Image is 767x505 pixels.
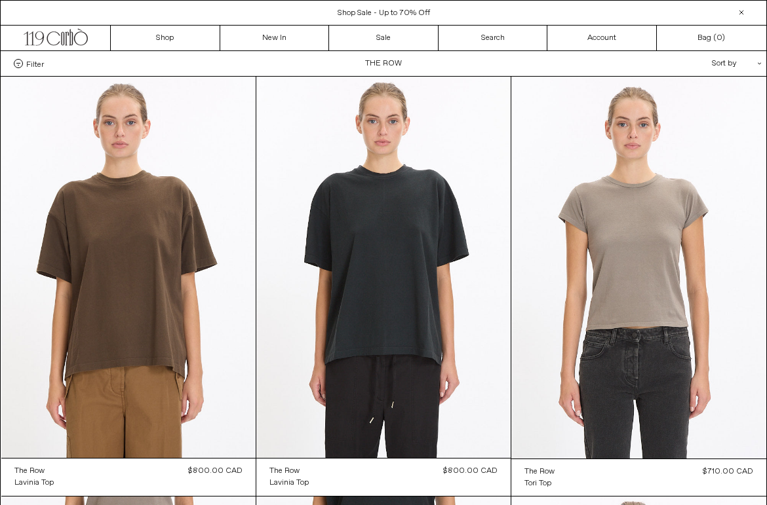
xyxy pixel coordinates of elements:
div: Tori Top [524,478,551,489]
div: The Row [524,466,555,477]
a: Account [547,26,657,50]
div: Lavinia Top [14,477,54,489]
a: New In [220,26,330,50]
a: Shop [111,26,220,50]
a: the row [269,465,309,477]
span: Filter [26,59,44,68]
a: Sale [329,26,439,50]
span: 0 [717,33,722,43]
a: Tori Top [524,477,555,489]
a: Lavinia Top [14,477,54,489]
a: The Row [524,466,555,477]
img: The Row Lavinia Top in sepia [1,77,256,458]
a: Search [439,26,548,50]
div: $800.00 CAD [188,465,243,477]
div: Lavinia Top [269,477,309,489]
div: The Row [14,466,45,477]
img: The Row Tori Top in mud [511,77,766,458]
a: Shop Sale - Up to 70% Off [338,8,430,18]
div: $800.00 CAD [443,465,498,477]
a: Lavinia Top [269,477,309,489]
span: ) [717,32,725,44]
a: The Row [14,465,54,477]
div: Sort by [635,51,753,76]
div: $710.00 CAD [703,466,753,477]
img: The Row Lavinia Top in black [256,77,511,458]
div: the row [269,466,300,477]
a: Bag () [657,26,766,50]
